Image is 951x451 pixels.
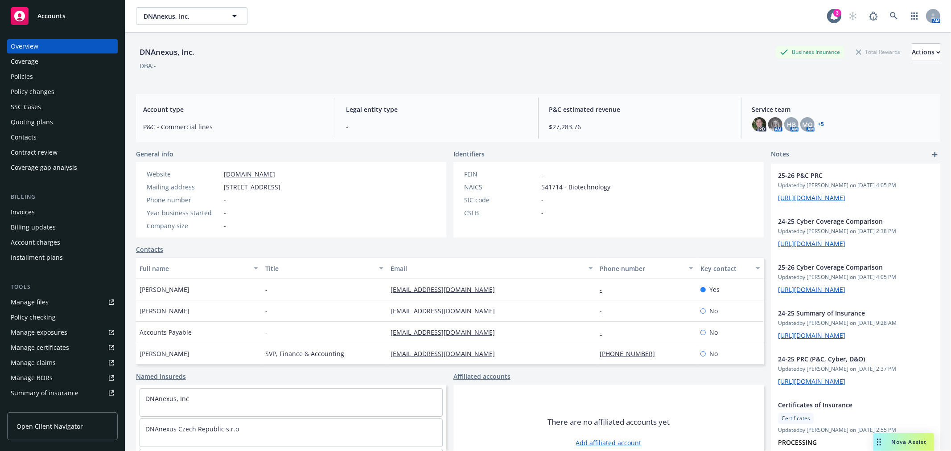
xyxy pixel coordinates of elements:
span: - [541,195,543,205]
a: Quoting plans [7,115,118,129]
a: [URL][DOMAIN_NAME] [778,193,845,202]
a: Policy checking [7,310,118,324]
strong: PROCESSING [778,438,817,447]
span: - [265,285,268,294]
span: DNAnexus, Inc. [144,12,221,21]
div: Manage claims [11,356,56,370]
a: add [930,149,940,160]
div: Policy changes [11,85,54,99]
img: photo [768,117,782,131]
button: Key contact [697,258,764,279]
a: [EMAIL_ADDRESS][DOMAIN_NAME] [391,307,502,315]
a: Overview [7,39,118,53]
div: 24-25 PRC (P&C, Cyber, D&O)Updatedby [PERSON_NAME] on [DATE] 2:37 PM[URL][DOMAIN_NAME] [771,347,940,393]
div: Quoting plans [11,115,53,129]
div: 24-25 Cyber Coverage ComparisonUpdatedby [PERSON_NAME] on [DATE] 2:38 PM[URL][DOMAIN_NAME] [771,209,940,255]
div: Manage files [11,295,49,309]
a: Named insureds [136,372,186,381]
span: Notes [771,149,789,160]
div: Business Insurance [776,46,844,57]
a: [URL][DOMAIN_NAME] [778,285,845,294]
a: [DOMAIN_NAME] [224,170,275,178]
button: Title [262,258,387,279]
div: Installment plans [11,250,63,265]
div: Website [147,169,220,179]
span: - [346,122,527,131]
a: Contacts [7,130,118,144]
span: [PERSON_NAME] [140,285,189,294]
span: 24-25 Cyber Coverage Comparison [778,217,910,226]
a: Contacts [136,245,163,254]
div: Contacts [11,130,37,144]
a: DNAnexus Czech Republic s.r.o [145,425,239,433]
a: Manage claims [7,356,118,370]
div: Coverage gap analysis [11,160,77,175]
span: No [709,306,718,316]
div: Phone number [600,264,683,273]
a: Report a Bug [865,7,882,25]
a: Installment plans [7,250,118,265]
div: FEIN [464,169,538,179]
span: P&C - Commercial lines [143,122,324,131]
a: Policy changes [7,85,118,99]
span: Updated by [PERSON_NAME] on [DATE] 9:28 AM [778,319,933,327]
span: [PERSON_NAME] [140,349,189,358]
span: - [265,306,268,316]
a: DNAnexus, Inc [145,394,189,403]
span: No [709,328,718,337]
span: 541714 - Biotechnology [541,182,610,192]
span: - [265,328,268,337]
div: Title [265,264,374,273]
a: Billing updates [7,220,118,234]
div: Contract review [11,145,58,160]
span: 25-26 Cyber Coverage Comparison [778,262,910,272]
div: 3 [833,8,841,16]
span: Updated by [PERSON_NAME] on [DATE] 2:55 PM [778,426,933,434]
div: SSC Cases [11,100,41,114]
a: [EMAIL_ADDRESS][DOMAIN_NAME] [391,285,502,294]
div: Summary of insurance [11,386,78,400]
button: Phone number [597,258,697,279]
a: Coverage gap analysis [7,160,118,175]
div: Policies [11,70,33,84]
div: 24-25 Summary of InsuranceUpdatedby [PERSON_NAME] on [DATE] 9:28 AM[URL][DOMAIN_NAME] [771,301,940,347]
button: Actions [912,43,940,61]
span: - [224,221,226,230]
div: DBA: - [140,61,156,70]
a: Summary of insurance [7,386,118,400]
a: Manage exposures [7,325,118,340]
button: Nova Assist [873,433,934,451]
img: photo [752,117,766,131]
button: Email [387,258,596,279]
a: [URL][DOMAIN_NAME] [778,331,845,340]
span: 24-25 PRC (P&C, Cyber, D&O) [778,354,910,364]
a: Add affiliated account [576,438,642,447]
div: Phone number [147,195,220,205]
span: Nova Assist [892,438,927,446]
span: $27,283.76 [549,122,730,131]
a: - [600,328,609,336]
a: Search [885,7,903,25]
div: Key contact [700,264,750,273]
a: Accounts [7,4,118,29]
div: Full name [140,264,248,273]
span: 24-25 Summary of Insurance [778,308,910,318]
span: Account type [143,105,324,114]
span: [PERSON_NAME] [140,306,189,316]
a: - [600,307,609,315]
span: Legal entity type [346,105,527,114]
span: Service team [752,105,933,114]
a: Coverage [7,54,118,69]
a: [URL][DOMAIN_NAME] [778,239,845,248]
div: 25-26 Cyber Coverage ComparisonUpdatedby [PERSON_NAME] on [DATE] 4:05 PM[URL][DOMAIN_NAME] [771,255,940,301]
span: Certificates of Insurance [778,400,910,410]
span: - [224,208,226,217]
div: Manage certificates [11,340,69,355]
span: There are no affiliated accounts yet [548,417,670,427]
a: Account charges [7,235,118,250]
div: Mailing address [147,182,220,192]
div: Billing updates [11,220,56,234]
a: Manage certificates [7,340,118,355]
div: Drag to move [873,433,885,451]
span: [STREET_ADDRESS] [224,182,280,192]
